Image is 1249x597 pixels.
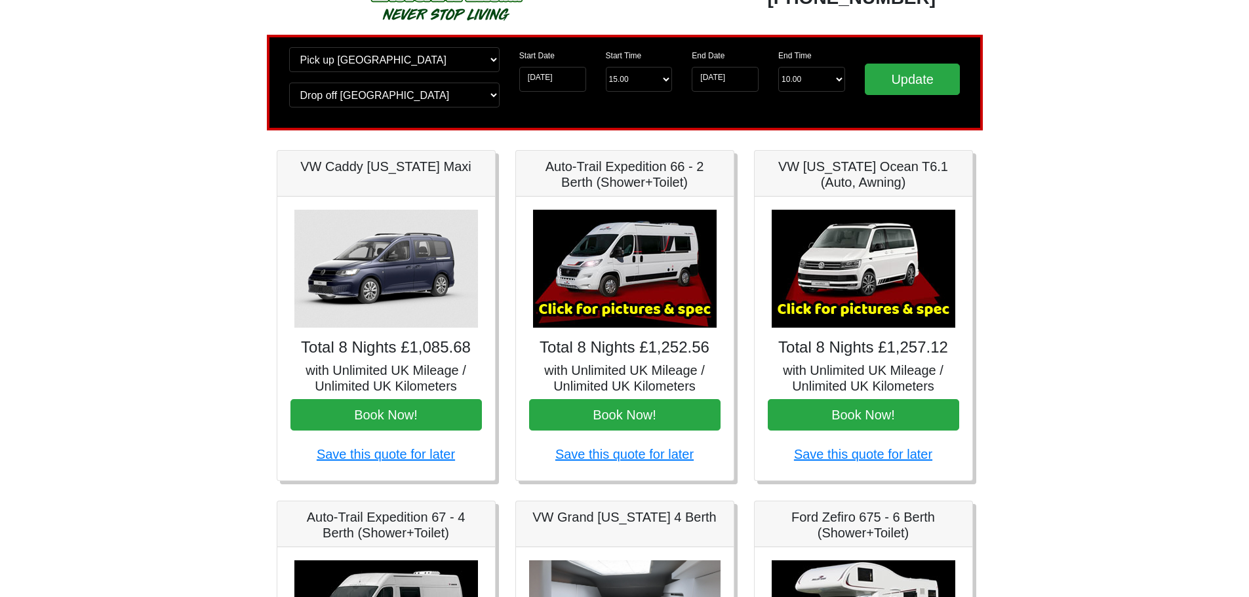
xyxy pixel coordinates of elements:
input: Update [865,64,961,95]
label: End Date [692,50,724,62]
input: Start Date [519,67,586,92]
h5: VW Caddy [US_STATE] Maxi [290,159,482,174]
h4: Total 8 Nights £1,252.56 [529,338,721,357]
h5: with Unlimited UK Mileage / Unlimited UK Kilometers [768,362,959,394]
a: Save this quote for later [555,447,694,461]
img: Auto-Trail Expedition 66 - 2 Berth (Shower+Toilet) [533,210,717,328]
button: Book Now! [290,399,482,431]
h5: Auto-Trail Expedition 67 - 4 Berth (Shower+Toilet) [290,509,482,541]
label: End Time [778,50,812,62]
h5: Ford Zefiro 675 - 6 Berth (Shower+Toilet) [768,509,959,541]
button: Book Now! [529,399,721,431]
h5: Auto-Trail Expedition 66 - 2 Berth (Shower+Toilet) [529,159,721,190]
img: VW Caddy California Maxi [294,210,478,328]
button: Book Now! [768,399,959,431]
label: Start Date [519,50,555,62]
a: Save this quote for later [317,447,455,461]
h5: VW Grand [US_STATE] 4 Berth [529,509,721,525]
h5: with Unlimited UK Mileage / Unlimited UK Kilometers [290,362,482,394]
h4: Total 8 Nights £1,257.12 [768,338,959,357]
input: Return Date [692,67,759,92]
h4: Total 8 Nights £1,085.68 [290,338,482,357]
label: Start Time [606,50,642,62]
h5: VW [US_STATE] Ocean T6.1 (Auto, Awning) [768,159,959,190]
img: VW California Ocean T6.1 (Auto, Awning) [772,210,955,328]
h5: with Unlimited UK Mileage / Unlimited UK Kilometers [529,362,721,394]
a: Save this quote for later [794,447,932,461]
